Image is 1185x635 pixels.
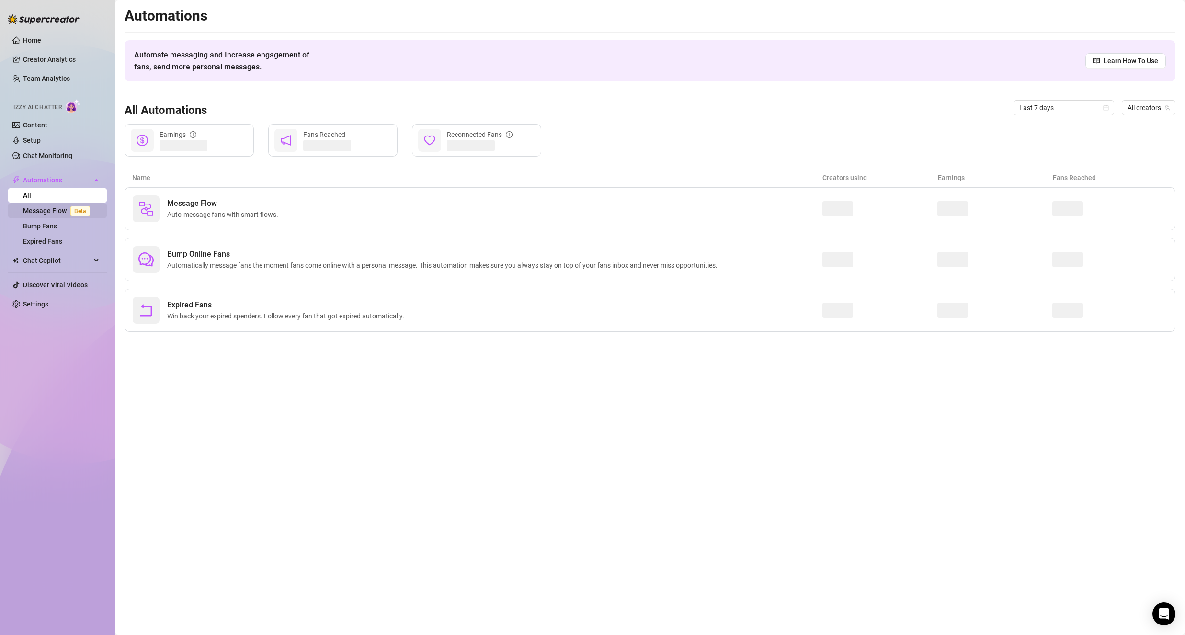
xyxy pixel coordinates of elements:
[160,129,196,140] div: Earnings
[822,172,937,183] article: Creators using
[167,260,721,271] span: Automatically message fans the moment fans come online with a personal message. This automation m...
[66,99,80,113] img: AI Chatter
[23,192,31,199] a: All
[1128,101,1170,115] span: All creators
[23,52,100,67] a: Creator Analytics
[23,222,57,230] a: Bump Fans
[8,14,80,24] img: logo-BBDzfeDw.svg
[1093,57,1100,64] span: read
[137,135,148,146] span: dollar
[190,131,196,138] span: info-circle
[125,7,1175,25] h2: Automations
[23,253,91,268] span: Chat Copilot
[23,152,72,159] a: Chat Monitoring
[23,36,41,44] a: Home
[280,135,292,146] span: notification
[1104,56,1158,66] span: Learn How To Use
[167,209,282,220] span: Auto-message fans with smart flows.
[132,172,822,183] article: Name
[70,206,90,216] span: Beta
[424,135,435,146] span: heart
[1164,105,1170,111] span: team
[138,252,154,267] span: comment
[167,311,408,321] span: Win back your expired spenders. Follow every fan that got expired automatically.
[447,129,513,140] div: Reconnected Fans
[1103,105,1109,111] span: calendar
[23,136,41,144] a: Setup
[1019,101,1108,115] span: Last 7 days
[134,49,319,73] span: Automate messaging and Increase engagement of fans, send more personal messages.
[23,207,94,215] a: Message FlowBeta
[23,238,62,245] a: Expired Fans
[138,303,154,318] span: rollback
[125,103,207,118] h3: All Automations
[23,121,47,129] a: Content
[23,172,91,188] span: Automations
[167,299,408,311] span: Expired Fans
[506,131,513,138] span: info-circle
[13,103,62,112] span: Izzy AI Chatter
[1053,172,1168,183] article: Fans Reached
[12,257,19,264] img: Chat Copilot
[138,201,154,216] img: svg%3e
[938,172,1053,183] article: Earnings
[1152,602,1175,625] div: Open Intercom Messenger
[23,281,88,289] a: Discover Viral Videos
[23,75,70,82] a: Team Analytics
[167,198,282,209] span: Message Flow
[167,249,721,260] span: Bump Online Fans
[23,300,48,308] a: Settings
[12,176,20,184] span: thunderbolt
[1085,53,1166,68] a: Learn How To Use
[303,131,345,138] span: Fans Reached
